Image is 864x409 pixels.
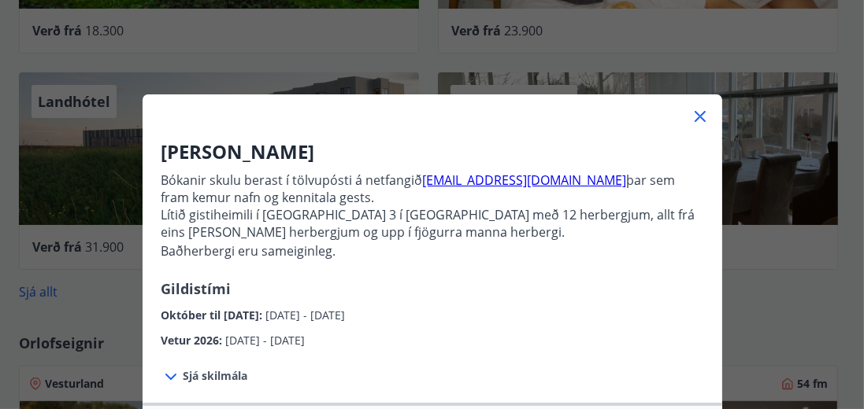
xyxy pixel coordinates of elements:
span: Gildistími [161,279,232,298]
span: Október til [DATE] : [161,308,266,322]
a: [EMAIL_ADDRESS][DOMAIN_NAME] [423,171,627,189]
h3: [PERSON_NAME] [161,138,703,165]
span: [DATE] - [DATE] [226,333,306,348]
p: Lítið gistiheimili í [GEOGRAPHIC_DATA] 3 í [GEOGRAPHIC_DATA] með 12 herbergjum, allt frá eins [PE... [161,206,703,260]
span: Sjá skilmála [184,368,248,384]
span: Vetur 2026 : [161,333,226,348]
p: Bókanir skulu berast í tölvupósti á netfangið þar sem fram kemur nafn og kennitala gests. [161,171,703,206]
span: [DATE] - [DATE] [266,308,346,322]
